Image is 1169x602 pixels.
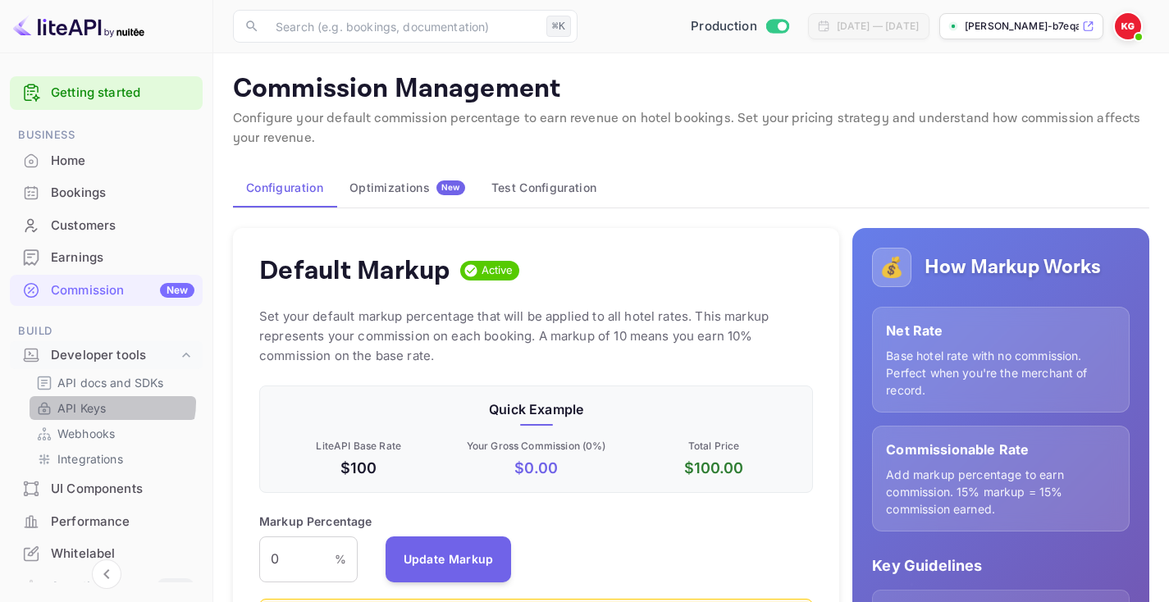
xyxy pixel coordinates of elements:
[478,168,610,208] button: Test Configuration
[51,346,178,365] div: Developer tools
[886,440,1116,459] p: Commissionable Rate
[36,450,190,467] a: Integrations
[10,145,203,177] div: Home
[273,439,444,454] p: LiteAPI Base Rate
[965,19,1079,34] p: [PERSON_NAME]-b7eqa.n...
[10,242,203,272] a: Earnings
[879,253,904,282] p: 💰
[30,396,196,420] div: API Keys
[233,73,1149,106] p: Commission Management
[10,126,203,144] span: Business
[10,76,203,110] div: Getting started
[349,180,465,195] div: Optimizations
[10,538,203,570] div: Whitelabel
[10,145,203,176] a: Home
[837,19,919,34] div: [DATE] — [DATE]
[10,177,203,208] a: Bookings
[233,168,336,208] button: Configuration
[273,457,444,479] p: $100
[57,450,123,467] p: Integrations
[51,84,194,103] a: Getting started
[335,550,346,568] p: %
[886,466,1116,518] p: Add markup percentage to earn commission. 15% markup = 15% commission earned.
[1115,13,1141,39] img: Kevin Gauthier
[259,536,335,582] input: 0
[57,425,115,442] p: Webhooks
[10,275,203,307] div: CommissionNew
[51,217,194,235] div: Customers
[273,399,799,419] p: Quick Example
[10,538,203,568] a: Whitelabel
[10,242,203,274] div: Earnings
[266,10,540,43] input: Search (e.g. bookings, documentation)
[160,283,194,298] div: New
[233,109,1149,148] p: Configure your default commission percentage to earn revenue on hotel bookings. Set your pricing ...
[30,371,196,394] div: API docs and SDKs
[886,347,1116,399] p: Base hotel rate with no commission. Perfect when you're the merchant of record.
[51,513,194,531] div: Performance
[92,559,121,589] button: Collapse navigation
[386,536,512,582] button: Update Markup
[51,480,194,499] div: UI Components
[51,545,194,563] div: Whitelabel
[51,152,194,171] div: Home
[10,473,203,505] div: UI Components
[10,177,203,209] div: Bookings
[259,307,813,366] p: Set your default markup percentage that will be applied to all hotel rates. This markup represent...
[10,341,203,370] div: Developer tools
[475,262,520,279] span: Active
[691,17,757,36] span: Production
[57,374,164,391] p: API docs and SDKs
[10,506,203,536] a: Performance
[10,275,203,305] a: CommissionNew
[36,399,190,417] a: API Keys
[436,182,465,193] span: New
[51,281,194,300] div: Commission
[10,210,203,242] div: Customers
[10,506,203,538] div: Performance
[51,249,194,267] div: Earnings
[13,13,144,39] img: LiteAPI logo
[36,425,190,442] a: Webhooks
[30,447,196,471] div: Integrations
[10,322,203,340] span: Build
[872,554,1130,577] p: Key Guidelines
[36,374,190,391] a: API docs and SDKs
[259,513,372,530] p: Markup Percentage
[925,254,1101,280] h5: How Markup Works
[546,16,571,37] div: ⌘K
[30,422,196,445] div: Webhooks
[51,184,194,203] div: Bookings
[628,439,799,454] p: Total Price
[684,17,795,36] div: Switch to Sandbox mode
[10,210,203,240] a: Customers
[450,457,621,479] p: $ 0.00
[886,321,1116,340] p: Net Rate
[628,457,799,479] p: $ 100.00
[57,399,106,417] p: API Keys
[259,254,450,287] h4: Default Markup
[450,439,621,454] p: Your Gross Commission ( 0 %)
[10,473,203,504] a: UI Components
